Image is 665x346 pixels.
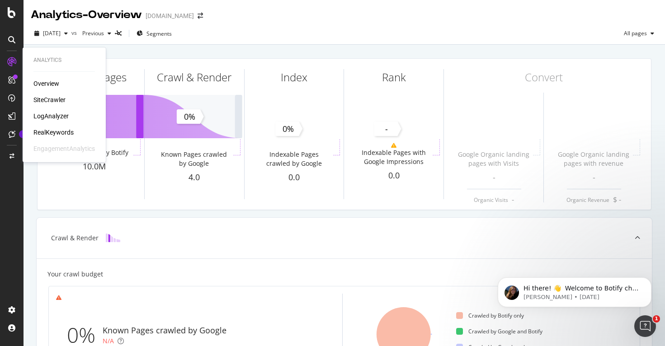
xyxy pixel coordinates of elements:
[146,11,194,20] div: [DOMAIN_NAME]
[653,315,660,323] span: 1
[43,29,61,37] span: 2025 Aug. 29th
[103,325,226,337] div: Known Pages crawled by Google
[33,56,95,64] div: Analytics
[456,312,524,319] div: Crawled by Botify only
[620,26,658,41] button: All pages
[157,70,231,85] div: Crawl & Render
[146,30,172,37] span: Segments
[33,95,66,104] a: SiteCrawler
[31,7,142,23] div: Analytics - Overview
[45,161,144,173] div: 10.0M
[133,26,175,41] button: Segments
[456,327,542,335] div: Crawled by Google and Botify
[245,172,344,183] div: 0.0
[257,150,331,168] div: Indexable Pages crawled by Google
[31,26,71,41] button: [DATE]
[281,70,307,85] div: Index
[79,29,104,37] span: Previous
[71,29,79,37] span: vs
[356,148,431,166] div: Indexable Pages with Google Impressions
[157,150,231,168] div: Known Pages crawled by Google
[198,13,203,19] div: arrow-right-arrow-left
[103,337,114,346] div: N/A
[382,70,406,85] div: Rank
[19,130,27,138] div: Tooltip anchor
[33,112,69,121] a: LogAnalyzer
[33,79,59,88] a: Overview
[344,170,443,182] div: 0.0
[79,26,115,41] button: Previous
[106,234,120,242] img: block-icon
[484,258,665,322] iframe: Intercom notifications message
[57,148,128,157] div: Pages crawled by Botify
[634,315,656,337] iframe: Intercom live chat
[145,172,244,183] div: 4.0
[51,234,99,243] div: Crawl & Render
[33,128,74,137] a: RealKeywords
[620,29,647,37] span: All pages
[33,144,95,153] div: EngagementAnalytics
[47,270,103,279] div: Your crawl budget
